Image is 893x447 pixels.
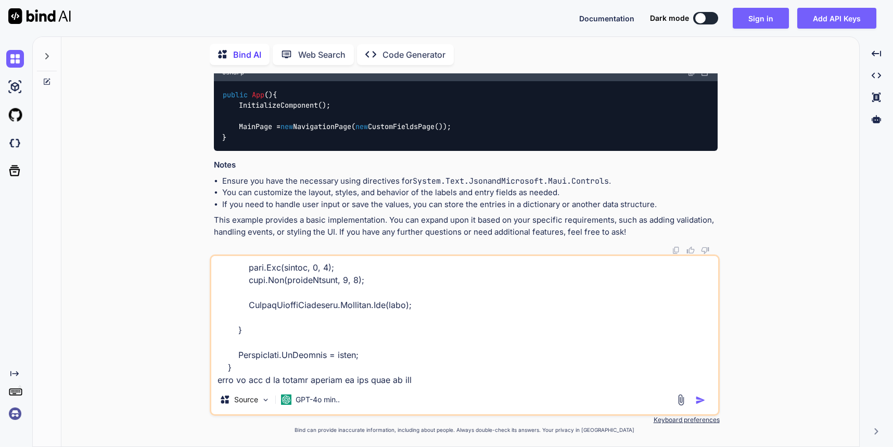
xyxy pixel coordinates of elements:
[6,134,24,152] img: darkCloudIdeIcon
[222,175,718,187] li: Ensure you have the necessary using directives for and .
[261,395,270,404] img: Pick Models
[579,13,634,24] button: Documentation
[223,90,273,99] span: ()
[210,416,720,424] p: Keyboard preferences
[733,8,789,29] button: Sign in
[8,8,71,24] img: Bind AI
[210,426,720,434] p: Bind can provide inaccurate information, including about people. Always double-check its answers....
[686,246,695,254] img: like
[797,8,876,29] button: Add API Keys
[695,395,706,405] img: icon
[233,48,261,61] p: Bind AI
[6,50,24,68] img: chat
[6,106,24,124] img: githubLight
[413,176,488,186] code: System.Text.Json
[280,122,293,132] span: new
[701,246,709,254] img: dislike
[296,394,340,405] p: GPT-4o min..
[672,246,680,254] img: copy
[252,90,264,99] span: App
[234,394,258,405] p: Source
[579,14,634,23] span: Documentation
[675,394,687,406] img: attachment
[6,78,24,96] img: ai-studio
[298,48,346,61] p: Web Search
[382,48,445,61] p: Code Generator
[223,90,248,99] span: public
[355,122,368,132] span: new
[214,159,718,171] h3: Notes
[6,405,24,423] img: signin
[281,394,291,405] img: GPT-4o mini
[211,256,718,385] textarea: loremip dolo SiTametcOnsecTetuRadipis(elitse doeius, TempoRinc u) { la (!etdolo.MaGnaaLiQuaenImad...
[650,13,689,23] span: Dark mode
[501,176,609,186] code: Microsoft.Maui.Controls
[222,199,718,211] li: If you need to handle user input or save the values, you can store the entries in a dictionary or...
[222,187,718,199] li: You can customize the layout, styles, and behavior of the labels and entry fields as needed.
[214,214,718,238] p: This example provides a basic implementation. You can expand upon it based on your specific requi...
